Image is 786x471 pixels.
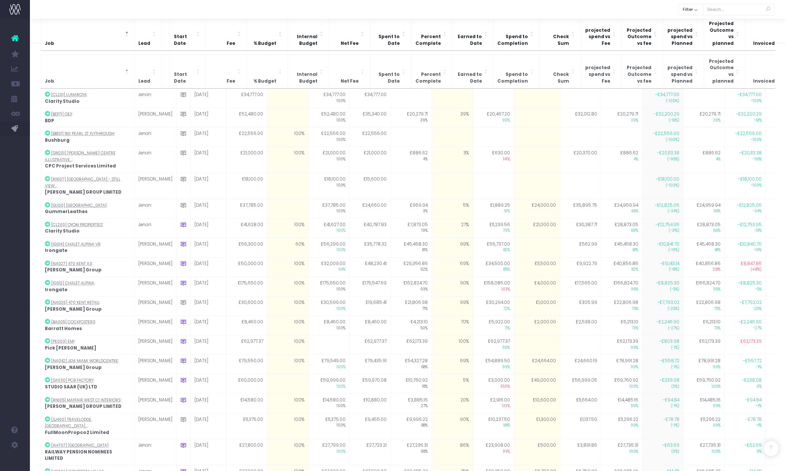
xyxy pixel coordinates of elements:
[473,277,514,296] td: £158,085.00
[432,394,473,413] td: 20%
[560,413,601,439] td: £1,137.50
[41,335,134,355] td: :
[308,316,349,335] td: £8,460.00
[753,40,775,47] span: Invoiced
[728,98,762,104] span: -100%
[349,355,390,374] td: £79,435.91
[390,296,432,316] td: £21,806.98
[267,218,308,238] td: 100%
[432,374,473,394] td: 5%
[390,394,432,413] td: £3,885.16
[308,127,349,147] td: £22,556.00
[456,34,482,47] span: Earned to Date
[683,335,724,355] td: £62,173.39
[704,54,745,88] th: Projected Outcome vs planned: Activate to sort: Activate to sort
[601,147,642,173] td: £886.62
[308,238,349,257] td: £56,299.00
[663,54,704,88] th: projected spend vs Planned: Activate to sort: Activate to sort
[473,218,514,238] td: £11,239.56
[514,374,560,394] td: £49,000.00
[190,316,226,335] td: [DATE]
[349,439,390,465] td: £27,723.21
[246,17,288,51] th: % Budget: Activate to sort: Activate to sort
[539,17,580,51] th: Check Sum: Activate to sort: Activate to sort
[41,316,134,335] td: :
[190,218,226,238] td: [DATE]
[134,108,176,127] td: [PERSON_NAME]
[41,173,134,199] td: :
[226,335,267,355] td: £62,977.37
[432,296,473,316] td: 99%
[683,277,724,296] td: £166,824.70
[308,218,349,238] td: £41,627.00
[473,413,514,439] td: £10,237.50
[226,277,267,296] td: £175,650.00
[134,127,176,147] td: Jenan
[267,413,308,439] td: 100%
[580,17,621,51] th: projected spend vs Fee: Activate to sort: Activate to sort
[493,54,539,88] th: Spend to Completion: Activate to sort: Activate to sort
[514,413,560,439] td: £1,300.00
[456,71,482,84] span: Earned to Date
[41,394,134,413] td: :
[432,257,473,277] td: 69%
[349,257,390,277] td: £48,230.41
[683,218,724,238] td: £28,873.05
[539,54,580,88] th: Check Sum: Activate to sort: Activate to sort
[138,78,150,85] span: Lead
[170,54,205,88] th: Start Date: Activate to sort: Activate to sort
[308,108,349,127] td: £52,480.00
[497,34,528,47] span: Spend to Completion
[655,92,679,98] span: -£34,777.00
[514,277,560,296] td: £4,000.00
[267,147,308,173] td: 100%
[390,199,432,218] td: £959.94
[560,439,601,465] td: £3,891.86
[312,98,346,104] span: 100%
[683,439,724,465] td: £27,736.31
[683,257,724,277] td: £40,856.86
[190,89,226,108] td: [DATE]
[432,108,473,127] td: 39%
[341,78,359,85] span: Net Fee
[473,257,514,277] td: £34,500.00
[390,108,432,127] td: £20,279.71
[349,147,390,173] td: £21,000.00
[473,316,514,335] td: £5,922.00
[190,296,226,316] td: [DATE]
[560,296,601,316] td: £305.99
[708,58,734,84] span: Projected Outcome vs planned
[560,394,601,413] td: £11,664.00
[349,316,390,335] td: £8,460.00
[432,277,473,296] td: 90%
[41,108,134,127] td: :
[226,199,267,218] td: £37,785.00
[560,374,601,394] td: £56,999.05
[560,108,601,127] td: £32,012.80
[308,257,349,277] td: £32,009.00
[703,4,775,15] input: Search...
[308,173,349,199] td: £18,100.00
[626,65,651,84] span: Projected Outcome vs fee
[683,374,724,394] td: £59,760.92
[374,71,400,84] span: Spent to Date
[205,54,246,88] th: Fee: Activate to sort: Activate to sort
[349,127,390,147] td: £22,556.00
[329,54,370,88] th: Net Fee: Activate to sort: Activate to sort
[473,238,514,257] td: £55,737.00
[41,199,134,218] td: :
[329,17,370,51] th: Net Fee: Activate to sort: Activate to sort
[370,17,411,51] th: Spent to Date: Activate to sort: Activate to sort
[683,413,724,439] td: £11,296.22
[134,374,176,394] td: [PERSON_NAME]
[745,54,786,88] th: Invoiced: Activate to sort: Activate to sort
[308,277,349,296] td: £175,650.00
[432,335,473,355] td: 100%
[349,277,390,296] td: £175,547.69
[683,296,724,316] td: £22,806.98
[267,394,308,413] td: 100%
[411,17,452,51] th: Percent Complete: Activate to sort: Activate to sort
[134,439,176,465] td: Jenan
[514,218,560,238] td: £21,000.00
[584,27,610,47] span: projected spend vs Fee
